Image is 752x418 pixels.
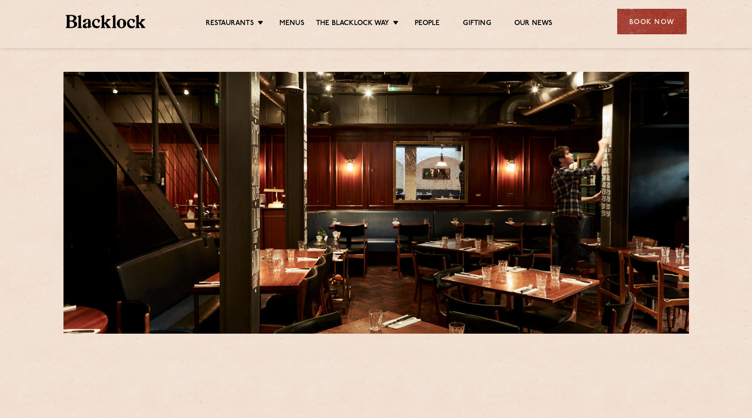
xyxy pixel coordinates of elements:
a: Gifting [463,19,491,29]
a: Restaurants [206,19,254,29]
img: BL_Textured_Logo-footer-cropped.svg [66,15,146,28]
a: Our News [514,19,553,29]
a: People [415,19,440,29]
a: Menus [279,19,304,29]
div: Book Now [617,9,687,34]
a: The Blacklock Way [316,19,389,29]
